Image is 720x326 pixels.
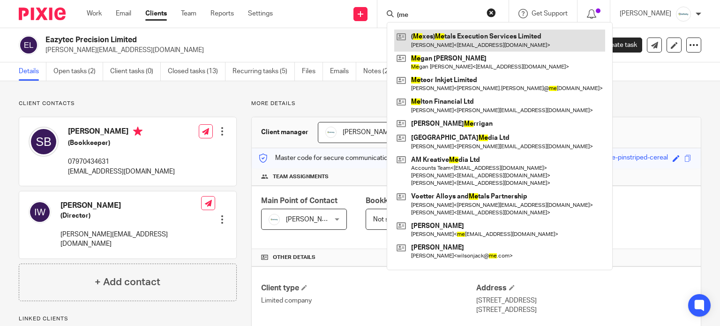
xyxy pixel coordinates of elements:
[181,9,196,18] a: Team
[210,9,234,18] a: Reports
[68,167,175,176] p: [EMAIL_ADDRESS][DOMAIN_NAME]
[87,9,102,18] a: Work
[145,9,167,18] a: Clients
[676,7,691,22] img: Infinity%20Logo%20with%20Whitespace%20.png
[45,35,468,45] h2: Eazytec Precision Limited
[19,100,237,107] p: Client contacts
[29,201,51,223] img: svg%3E
[532,10,568,17] span: Get Support
[53,62,103,81] a: Open tasks (2)
[476,296,691,305] p: [STREET_ADDRESS]
[60,230,201,249] p: [PERSON_NAME][EMAIL_ADDRESS][DOMAIN_NAME]
[133,127,142,136] i: Primary
[68,157,175,167] p: 07970434631
[261,296,476,305] p: Limited company
[60,211,201,220] h5: (Director)
[68,138,175,148] h5: (Bookkeeper)
[248,9,273,18] a: Settings
[261,128,308,137] h3: Client manager
[19,62,46,81] a: Details
[476,305,691,315] p: [STREET_ADDRESS]
[476,283,691,293] h4: Address
[261,283,476,293] h4: Client type
[116,9,131,18] a: Email
[259,153,420,163] p: Master code for secure communications and files
[273,173,329,181] span: Team assignments
[302,62,323,81] a: Files
[110,62,161,81] a: Client tasks (0)
[363,62,397,81] a: Notes (2)
[261,197,337,205] span: Main Point of Contact
[19,35,38,55] img: svg%3E
[29,127,59,157] img: svg%3E
[68,127,175,138] h4: [PERSON_NAME]
[584,153,668,164] div: windy-lime-pinstriped-cereal
[366,197,409,205] span: Bookkeeper
[487,8,496,17] button: Clear
[60,201,201,211] h4: [PERSON_NAME]
[396,11,480,20] input: Search
[273,254,315,261] span: Other details
[286,216,337,223] span: [PERSON_NAME]
[325,127,337,138] img: Infinity%20Logo%20with%20Whitespace%20.png
[343,129,394,136] span: [PERSON_NAME]
[330,62,356,81] a: Emails
[168,62,225,81] a: Closed tasks (13)
[95,275,160,289] h4: + Add contact
[19,8,66,20] img: Pixie
[19,315,237,323] p: Linked clients
[45,45,574,55] p: [PERSON_NAME][EMAIL_ADDRESS][DOMAIN_NAME]
[620,9,671,18] p: [PERSON_NAME]
[373,216,411,223] span: Not selected
[232,62,295,81] a: Recurring tasks (5)
[251,100,701,107] p: More details
[269,214,280,225] img: Infinity%20Logo%20with%20Whitespace%20.png
[588,38,642,53] a: Create task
